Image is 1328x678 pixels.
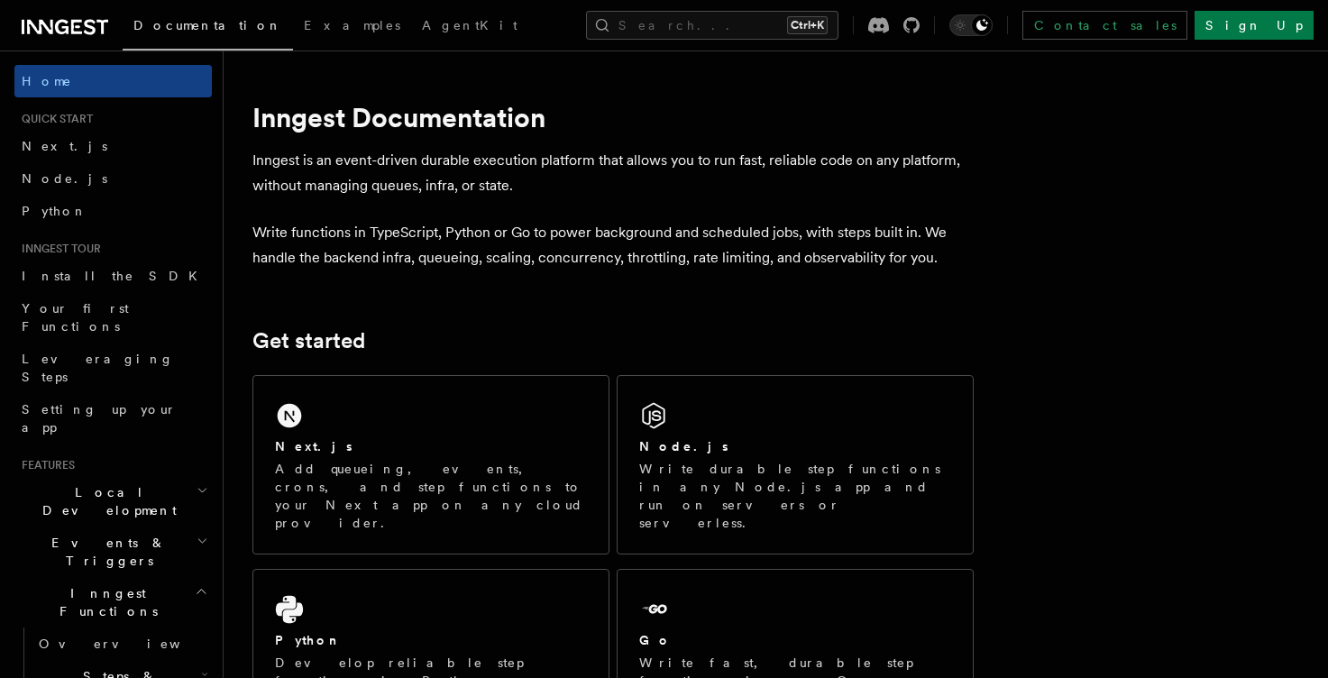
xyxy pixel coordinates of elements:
[639,631,672,649] h2: Go
[14,483,197,519] span: Local Development
[133,18,282,32] span: Documentation
[252,148,974,198] p: Inngest is an event-driven durable execution platform that allows you to run fast, reliable code ...
[275,631,342,649] h2: Python
[14,343,212,393] a: Leveraging Steps
[639,460,951,532] p: Write durable step functions in any Node.js app and run on servers or serverless.
[14,195,212,227] a: Python
[22,72,72,90] span: Home
[422,18,517,32] span: AgentKit
[14,534,197,570] span: Events & Triggers
[14,112,93,126] span: Quick start
[22,139,107,153] span: Next.js
[14,260,212,292] a: Install the SDK
[14,130,212,162] a: Next.js
[22,269,208,283] span: Install the SDK
[22,204,87,218] span: Python
[14,242,101,256] span: Inngest tour
[14,162,212,195] a: Node.js
[14,584,195,620] span: Inngest Functions
[1195,11,1314,40] a: Sign Up
[586,11,838,40] button: Search...Ctrl+K
[14,393,212,444] a: Setting up your app
[617,375,974,554] a: Node.jsWrite durable step functions in any Node.js app and run on servers or serverless.
[14,458,75,472] span: Features
[949,14,993,36] button: Toggle dark mode
[22,352,174,384] span: Leveraging Steps
[304,18,400,32] span: Examples
[639,437,728,455] h2: Node.js
[22,171,107,186] span: Node.js
[275,460,587,532] p: Add queueing, events, crons, and step functions to your Next app on any cloud provider.
[252,220,974,270] p: Write functions in TypeScript, Python or Go to power background and scheduled jobs, with steps bu...
[252,375,609,554] a: Next.jsAdd queueing, events, crons, and step functions to your Next app on any cloud provider.
[252,101,974,133] h1: Inngest Documentation
[14,476,212,527] button: Local Development
[275,437,353,455] h2: Next.js
[14,292,212,343] a: Your first Functions
[14,527,212,577] button: Events & Triggers
[39,637,224,651] span: Overview
[787,16,828,34] kbd: Ctrl+K
[14,65,212,97] a: Home
[32,628,212,660] a: Overview
[1022,11,1187,40] a: Contact sales
[22,402,177,435] span: Setting up your app
[14,577,212,628] button: Inngest Functions
[293,5,411,49] a: Examples
[22,301,129,334] span: Your first Functions
[252,328,365,353] a: Get started
[123,5,293,50] a: Documentation
[411,5,528,49] a: AgentKit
